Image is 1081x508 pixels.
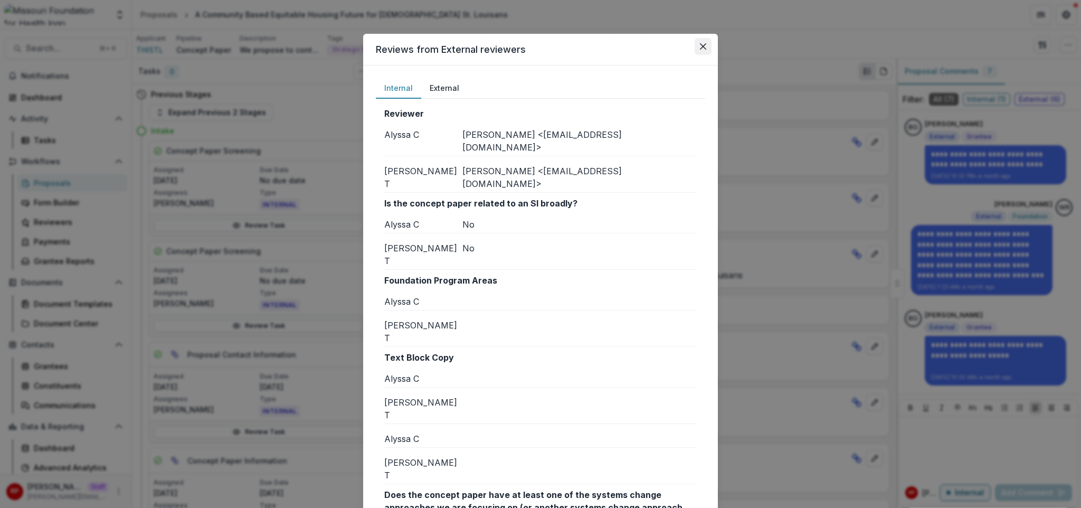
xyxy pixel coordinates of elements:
div: [PERSON_NAME] T [384,165,462,190]
header: Reviews from External reviewers [363,34,718,65]
div: [PERSON_NAME] <[EMAIL_ADDRESS][DOMAIN_NAME]> [462,165,697,190]
p: Is the concept paper related to an SI broadly? [384,197,697,210]
p: Reviewer [384,107,697,120]
p: Foundation Program Areas [384,274,697,287]
p: Text Block Copy [384,351,697,364]
button: External [421,78,468,99]
button: Close [695,38,712,55]
div: No [462,242,697,267]
div: [PERSON_NAME] T [384,396,462,421]
div: [PERSON_NAME] T [384,456,462,482]
div: [PERSON_NAME] <[EMAIL_ADDRESS][DOMAIN_NAME]> [462,128,697,154]
div: [PERSON_NAME] T [384,242,462,267]
button: Internal [376,78,421,99]
div: No [462,218,697,231]
div: Alyssa C [384,432,462,445]
div: Alyssa C [384,295,462,308]
div: Alyssa C [384,128,462,154]
div: Alyssa C [384,372,462,385]
div: [PERSON_NAME] T [384,319,462,344]
div: Alyssa C [384,218,462,231]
